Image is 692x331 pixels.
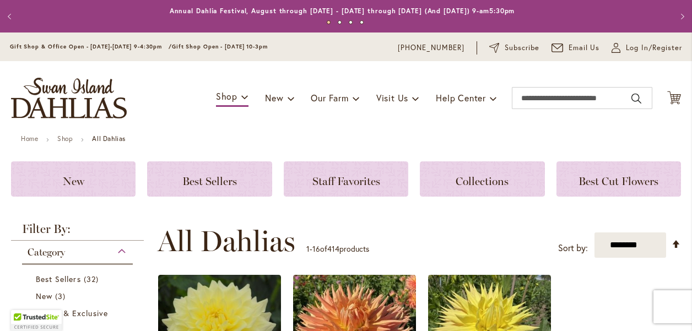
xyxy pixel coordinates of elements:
[57,134,73,143] a: Shop
[55,290,68,302] span: 3
[44,308,108,318] span: New & Exclusive
[311,92,348,104] span: Our Farm
[84,273,101,285] span: 32
[312,175,380,188] span: Staff Favorites
[327,20,331,24] button: 1 of 4
[556,161,681,197] a: Best Cut Flowers
[28,246,65,258] span: Category
[569,42,600,53] span: Email Us
[306,243,310,254] span: 1
[398,42,464,53] a: [PHONE_NUMBER]
[558,238,588,258] label: Sort by:
[670,6,692,28] button: Next
[63,175,84,188] span: New
[420,161,544,197] a: Collections
[626,42,682,53] span: Log In/Register
[36,273,122,285] a: Best Sellers
[21,134,38,143] a: Home
[10,43,172,50] span: Gift Shop & Office Open - [DATE]-[DATE] 9-4:30pm /
[11,161,136,197] a: New
[44,307,113,330] a: New &amp; Exclusive
[349,20,353,24] button: 3 of 4
[456,175,509,188] span: Collections
[579,175,658,188] span: Best Cut Flowers
[182,175,237,188] span: Best Sellers
[312,243,320,254] span: 16
[172,43,268,50] span: Gift Shop Open - [DATE] 10-3pm
[489,42,539,53] a: Subscribe
[11,310,62,331] div: TrustedSite Certified
[265,92,283,104] span: New
[376,92,408,104] span: Visit Us
[552,42,600,53] a: Email Us
[11,78,127,118] a: store logo
[147,161,272,197] a: Best Sellers
[158,225,295,258] span: All Dahlias
[36,290,122,302] a: New
[170,7,515,15] a: Annual Dahlia Festival, August through [DATE] - [DATE] through [DATE] (And [DATE]) 9-am5:30pm
[36,291,52,301] span: New
[11,223,144,241] strong: Filter By:
[360,20,364,24] button: 4 of 4
[612,42,682,53] a: Log In/Register
[436,92,486,104] span: Help Center
[327,243,339,254] span: 414
[216,90,237,102] span: Shop
[306,240,369,258] p: - of products
[92,134,126,143] strong: All Dahlias
[505,42,539,53] span: Subscribe
[338,20,342,24] button: 2 of 4
[36,274,81,284] span: Best Sellers
[284,161,408,197] a: Staff Favorites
